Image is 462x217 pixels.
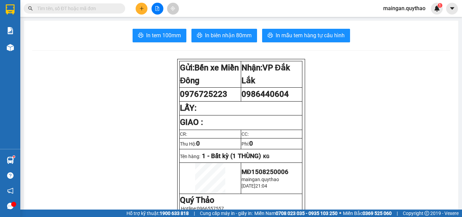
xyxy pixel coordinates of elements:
strong: GIAO : [180,117,203,127]
span: In tem 100mm [146,31,181,40]
strong: 0369 525 060 [363,211,392,216]
td: Phí: [241,138,302,149]
button: printerIn tem 100mm [133,29,186,42]
span: caret-down [449,5,455,12]
span: 1 [439,3,441,8]
span: ⚪️ [339,212,341,215]
span: copyright [424,211,429,216]
span: [DATE] [241,183,255,189]
span: printer [197,32,202,39]
span: 0 [196,140,200,147]
span: notification [7,188,14,194]
img: icon-new-feature [434,5,440,12]
img: warehouse-icon [7,157,14,164]
span: | [194,210,195,217]
strong: 0708 023 035 - 0935 103 250 [276,211,338,216]
img: solution-icon [7,27,14,34]
td: CC: [241,130,302,138]
span: VP Đắk Lắk [241,63,290,85]
button: printerIn mẫu tem hàng tự cấu hình [262,29,350,42]
strong: LẤY: [180,103,197,113]
span: 0966557557 [197,206,224,211]
span: question-circle [7,172,14,179]
span: Bến xe Miền Đông [180,63,239,85]
button: caret-down [446,3,458,15]
strong: Nhận: [241,63,290,85]
span: | [397,210,398,217]
strong: 1900 633 818 [160,211,189,216]
button: printerIn biên nhận 80mm [191,29,257,42]
span: 1 - Bất kỳ (1 THÙNG) [202,152,261,160]
td: Thu Hộ: [180,138,241,149]
span: message [7,203,14,209]
span: Hotline: [181,206,224,211]
span: aim [170,6,175,11]
p: Tên hàng: [180,152,302,160]
span: Cung cấp máy in - giấy in: [200,210,253,217]
span: 21:04 [255,183,267,189]
span: printer [268,32,273,39]
sup: 1 [13,156,15,158]
span: In biên nhận 80mm [205,31,252,40]
span: 0 [249,140,253,147]
span: Hỗ trợ kỹ thuật: [126,210,189,217]
span: Miền Bắc [343,210,392,217]
strong: Gửi: [180,63,239,85]
img: logo-vxr [6,4,15,15]
span: printer [138,32,143,39]
button: plus [136,3,147,15]
button: aim [167,3,179,15]
span: Miền Nam [254,210,338,217]
span: plus [139,6,144,11]
span: In mẫu tem hàng tự cấu hình [276,31,345,40]
span: KG [263,154,270,159]
td: CR: [180,130,241,138]
span: file-add [155,6,160,11]
img: warehouse-icon [7,44,14,51]
strong: Quý Thảo [180,195,214,205]
span: maingan.quythao [241,177,279,182]
span: search [28,6,33,11]
input: Tìm tên, số ĐT hoặc mã đơn [37,5,117,12]
span: 0986440604 [241,89,289,99]
sup: 1 [438,3,442,8]
span: maingan.quythao [378,4,431,13]
button: file-add [152,3,163,15]
span: 0976725223 [180,89,227,99]
span: MĐ1508250006 [241,168,288,176]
